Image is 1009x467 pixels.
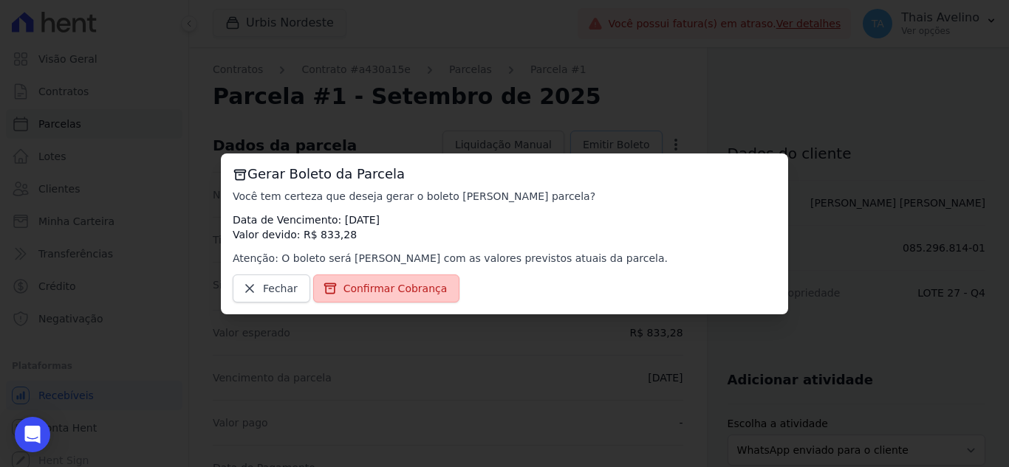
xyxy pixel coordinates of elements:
span: Confirmar Cobrança [343,281,448,296]
div: Open Intercom Messenger [15,417,50,452]
h3: Gerar Boleto da Parcela [233,165,776,183]
p: Atenção: O boleto será [PERSON_NAME] com as valores previstos atuais da parcela. [233,251,776,266]
a: Fechar [233,274,310,302]
a: Confirmar Cobrança [313,274,460,302]
span: Fechar [263,281,298,296]
p: Data de Vencimento: [DATE] Valor devido: R$ 833,28 [233,212,776,242]
p: Você tem certeza que deseja gerar o boleto [PERSON_NAME] parcela? [233,189,776,204]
